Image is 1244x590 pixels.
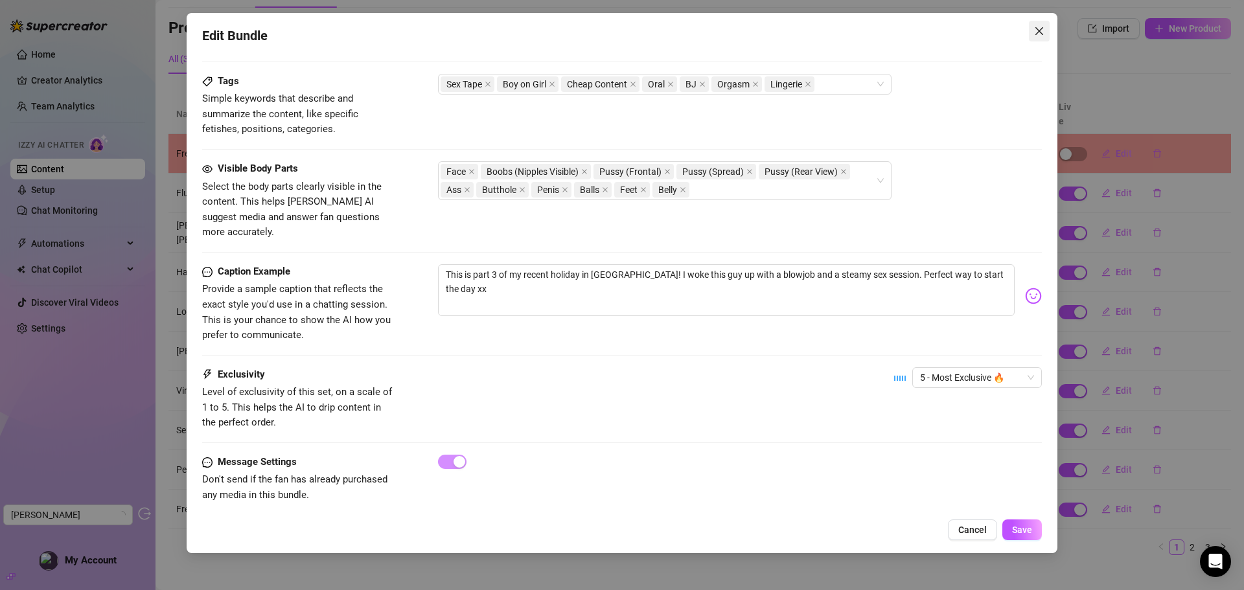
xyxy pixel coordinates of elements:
span: Penis [531,182,571,198]
span: close [549,81,555,87]
span: Penis [537,183,559,197]
span: Belly [658,183,677,197]
span: Lingerie [770,77,802,91]
span: Don't send if the fan has already purchased any media in this bundle. [202,473,387,501]
strong: Caption Example [218,266,290,277]
textarea: This is part 3 of my recent holiday in [GEOGRAPHIC_DATA]! I woke this guy up with a blowjob and a... [438,264,1015,316]
span: Level of exclusivity of this set, on a scale of 1 to 5. This helps the AI to drip content in the ... [202,386,392,428]
span: close [468,168,475,175]
span: Belly [652,182,689,198]
span: Butthole [476,182,529,198]
span: message [202,264,213,280]
strong: Exclusivity [218,369,265,380]
span: close [464,187,470,193]
span: Orgasm [717,77,750,91]
span: Edit Bundle [202,26,268,46]
span: Boobs (Nipples Visible) [487,165,579,179]
span: close [640,187,647,193]
span: Oral [648,77,665,91]
span: Close [1029,26,1050,36]
span: Save [1012,525,1032,535]
span: close [680,187,686,193]
span: BJ [680,76,709,92]
span: BJ [685,77,697,91]
span: Orgasm [711,76,762,92]
span: close [752,81,759,87]
span: Provide a sample caption that reflects the exact style you'd use in a chatting session. This is y... [202,283,391,341]
span: close [1034,26,1044,36]
span: close [699,81,706,87]
span: 5 - Most Exclusive 🔥 [920,368,1034,387]
span: tag [202,76,213,87]
button: Close [1029,21,1050,41]
span: Simple keywords that describe and summarize the content, like specific fetishes, positions, categ... [202,93,358,135]
span: Pussy (Rear View) [759,164,850,179]
div: Open Intercom Messenger [1200,546,1231,577]
span: Feet [620,183,638,197]
span: Balls [580,183,599,197]
span: close [581,168,588,175]
span: close [485,81,491,87]
span: Pussy (Spread) [676,164,756,179]
span: close [519,187,525,193]
button: Save [1002,519,1042,540]
strong: Message Settings [218,456,297,468]
strong: Tags [218,75,239,87]
span: close [630,81,636,87]
span: Pussy (Rear View) [765,165,838,179]
span: Balls [574,182,612,198]
span: Sex Tape [441,76,494,92]
span: Ass [446,183,461,197]
span: Select the body parts clearly visible in the content. This helps [PERSON_NAME] AI suggest media a... [202,181,382,238]
span: Cheap Content [561,76,639,92]
span: close [664,168,671,175]
span: Pussy (Frontal) [599,165,662,179]
span: close [840,168,847,175]
span: Feet [614,182,650,198]
span: eye [202,164,213,174]
span: Ass [441,182,474,198]
span: Oral [642,76,677,92]
span: Face [446,165,466,179]
strong: Visible Body Parts [218,163,298,174]
button: Cancel [948,519,997,540]
span: Boy on Girl [503,77,546,91]
span: Boy on Girl [497,76,559,92]
span: Butthole [482,183,516,197]
span: Cancel [958,525,987,535]
span: close [805,81,811,87]
span: close [746,168,753,175]
span: message [202,455,213,470]
span: close [602,187,608,193]
span: Lingerie [765,76,814,92]
span: close [667,81,674,87]
img: svg%3e [1025,288,1042,304]
span: Sex Tape [446,77,482,91]
span: Cheap Content [567,77,627,91]
span: Face [441,164,478,179]
span: thunderbolt [202,367,213,383]
span: Boobs (Nipples Visible) [481,164,591,179]
span: close [562,187,568,193]
span: Pussy (Spread) [682,165,744,179]
span: Pussy (Frontal) [593,164,674,179]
